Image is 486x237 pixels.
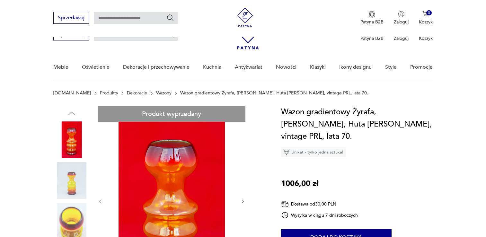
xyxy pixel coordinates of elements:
div: 0 [426,10,432,16]
p: Koszyk [419,35,433,41]
a: Sprzedawaj [53,16,89,21]
a: [DOMAIN_NAME] [53,91,91,96]
a: Kuchnia [203,55,221,80]
a: Dekoracje [127,91,147,96]
a: Nowości [276,55,296,80]
p: Wazon gradientowy Żyrafa, [PERSON_NAME], Huta [PERSON_NAME], vintage PRL, lata 70. [180,91,368,96]
div: Produkt wyprzedany [98,106,245,122]
button: Patyna B2B [360,11,384,25]
p: Zaloguj [394,35,409,41]
a: Wazony [156,91,172,96]
p: Patyna B2B [360,35,384,41]
img: Zdjęcie produktu Wazon gradientowy Żyrafa, K. Krawczyk, Huta Barbara, vintage PRL, lata 70. [53,162,90,199]
img: Ikona koszyka [422,11,429,17]
button: Szukaj [166,14,174,22]
p: Zaloguj [394,19,409,25]
a: Ikony designu [339,55,372,80]
a: Dekoracje i przechowywanie [123,55,190,80]
img: Ikona dostawy [281,200,289,208]
div: Dostawa od 30,00 PLN [281,200,358,208]
a: Sprzedawaj [53,33,89,37]
a: Style [385,55,397,80]
img: Ikonka użytkownika [398,11,404,17]
img: Ikona diamentu [284,149,289,155]
a: Ikona medaluPatyna B2B [360,11,384,25]
a: Oświetlenie [82,55,110,80]
a: Produkty [100,91,118,96]
h1: Wazon gradientowy Żyrafa, [PERSON_NAME], Huta [PERSON_NAME], vintage PRL, lata 70. [281,106,433,143]
img: Patyna - sklep z meblami i dekoracjami vintage [235,8,255,27]
a: Klasyki [310,55,326,80]
p: Patyna B2B [360,19,384,25]
button: Zaloguj [394,11,409,25]
a: Promocje [410,55,433,80]
a: Meble [53,55,68,80]
p: Koszyk [419,19,433,25]
p: 1006,00 zł [281,178,318,190]
img: Ikona medalu [369,11,375,18]
div: Wysyłka w ciągu 7 dni roboczych [281,211,358,219]
img: Zdjęcie produktu Wazon gradientowy Żyrafa, K. Krawczyk, Huta Barbara, vintage PRL, lata 70. [53,121,90,158]
button: 0Koszyk [419,11,433,25]
a: Antykwariat [235,55,262,80]
button: Sprzedawaj [53,12,89,24]
div: Unikat - tylko jedna sztuka! [281,147,346,157]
